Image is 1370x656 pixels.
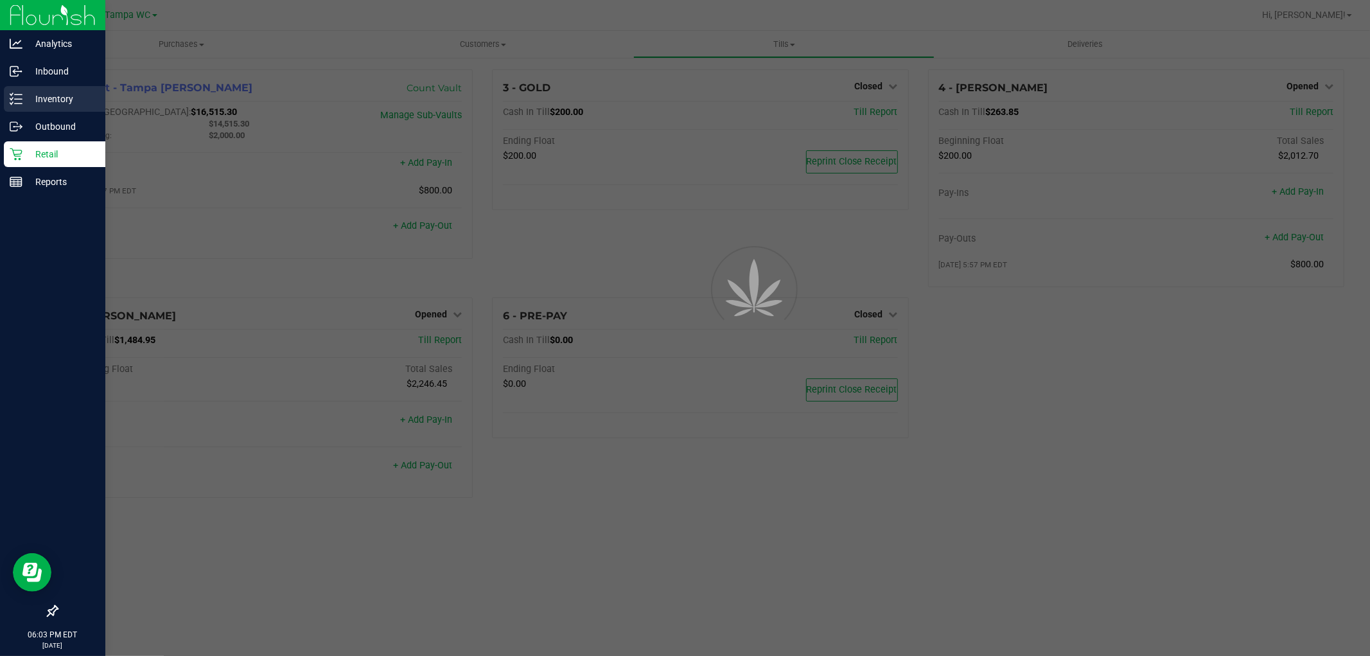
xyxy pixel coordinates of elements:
[22,174,100,190] p: Reports
[22,36,100,51] p: Analytics
[22,119,100,134] p: Outbound
[10,65,22,78] inline-svg: Inbound
[6,641,100,650] p: [DATE]
[10,93,22,105] inline-svg: Inventory
[22,146,100,162] p: Retail
[10,148,22,161] inline-svg: Retail
[10,37,22,50] inline-svg: Analytics
[22,91,100,107] p: Inventory
[10,175,22,188] inline-svg: Reports
[22,64,100,79] p: Inbound
[10,120,22,133] inline-svg: Outbound
[13,553,51,592] iframe: Resource center
[6,629,100,641] p: 06:03 PM EDT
